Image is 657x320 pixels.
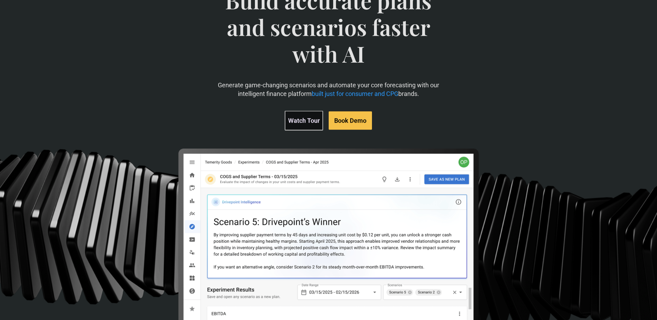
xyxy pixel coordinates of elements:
a: Watch Tour [285,110,323,130]
a: Book Demo [329,111,372,130]
p: Generate game-changing scenarios and automate your core forecasting with our intelligent finance ... [215,81,442,98]
span: built just for consumer and CPG [312,90,398,98]
iframe: profile [3,10,108,63]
